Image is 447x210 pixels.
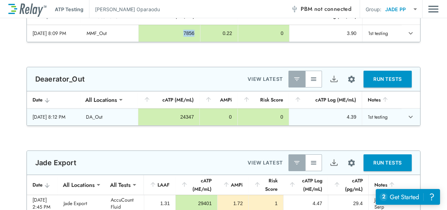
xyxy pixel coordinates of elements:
[291,6,298,13] img: Offline Icon
[334,200,363,207] div: 29.4
[243,96,283,104] div: Risk Score
[105,178,135,192] div: All Tests
[362,25,402,42] td: 1st testing
[310,159,317,166] img: View All
[27,91,420,126] table: sticky table
[405,27,417,39] button: expand row
[347,159,356,167] img: Settings Icon
[294,96,356,104] div: cATP Log (ME/mL)
[330,75,338,84] img: Export Icon
[289,200,322,207] div: 4.47
[368,96,396,104] div: Notes
[8,2,46,17] img: LuminUltra Relay
[254,176,278,193] div: Risk Score
[223,181,243,189] div: AMPi
[27,175,58,195] th: Date
[347,75,356,84] img: Settings Icon
[330,159,338,167] img: Export Icon
[223,200,243,207] div: 1.72
[58,178,100,192] div: All Locations
[301,4,351,14] span: PBM
[32,113,75,120] div: [DATE] 8:12 PM
[244,30,284,37] div: 0
[149,181,170,189] div: LAAF
[32,30,75,37] div: [DATE] 8:09 PM
[325,154,342,171] button: Export
[334,176,363,193] div: cATP (pg/mL)
[295,113,356,120] div: 4.39
[80,108,138,125] td: DA_Out
[206,30,232,37] div: 0.22
[288,2,354,16] button: PBM not connected
[80,93,122,107] div: All Locations
[95,6,160,13] p: [PERSON_NAME] Oparaodu
[293,159,300,166] img: Latest
[181,200,212,207] div: 29401
[144,113,194,120] div: 24347
[362,108,401,125] td: 1st testing
[342,154,361,172] button: Site setup
[428,2,439,16] button: Main menu
[35,75,85,83] p: Deaerator_Out
[428,2,439,16] img: Drawer Icon
[55,6,83,13] p: ATP Testing
[205,96,232,104] div: AMPi
[35,159,77,167] p: Jade Export
[289,176,322,193] div: cATP Log (ME/mL)
[254,200,278,207] div: 1
[144,30,194,37] div: 7856
[248,75,283,83] p: VIEW LATEST
[364,154,412,171] button: RUN TESTS
[310,76,317,83] img: View All
[295,30,357,37] div: 3.90
[376,189,440,205] iframe: Resource center
[243,113,283,120] div: 0
[374,181,399,189] div: Notes
[293,76,300,83] img: Latest
[81,25,138,42] td: MMF_Out
[144,96,194,104] div: cATP (ME/mL)
[150,200,170,207] div: 1.31
[205,113,232,120] div: 0
[366,6,381,13] p: Group:
[405,111,417,123] button: expand row
[181,176,212,193] div: cATP (ME/mL)
[325,71,342,87] button: Export
[27,91,80,108] th: Date
[27,8,420,42] table: sticky table
[342,70,361,89] button: Site setup
[364,71,412,87] button: RUN TESTS
[248,159,283,167] p: VIEW LATEST
[314,5,351,13] span: not connected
